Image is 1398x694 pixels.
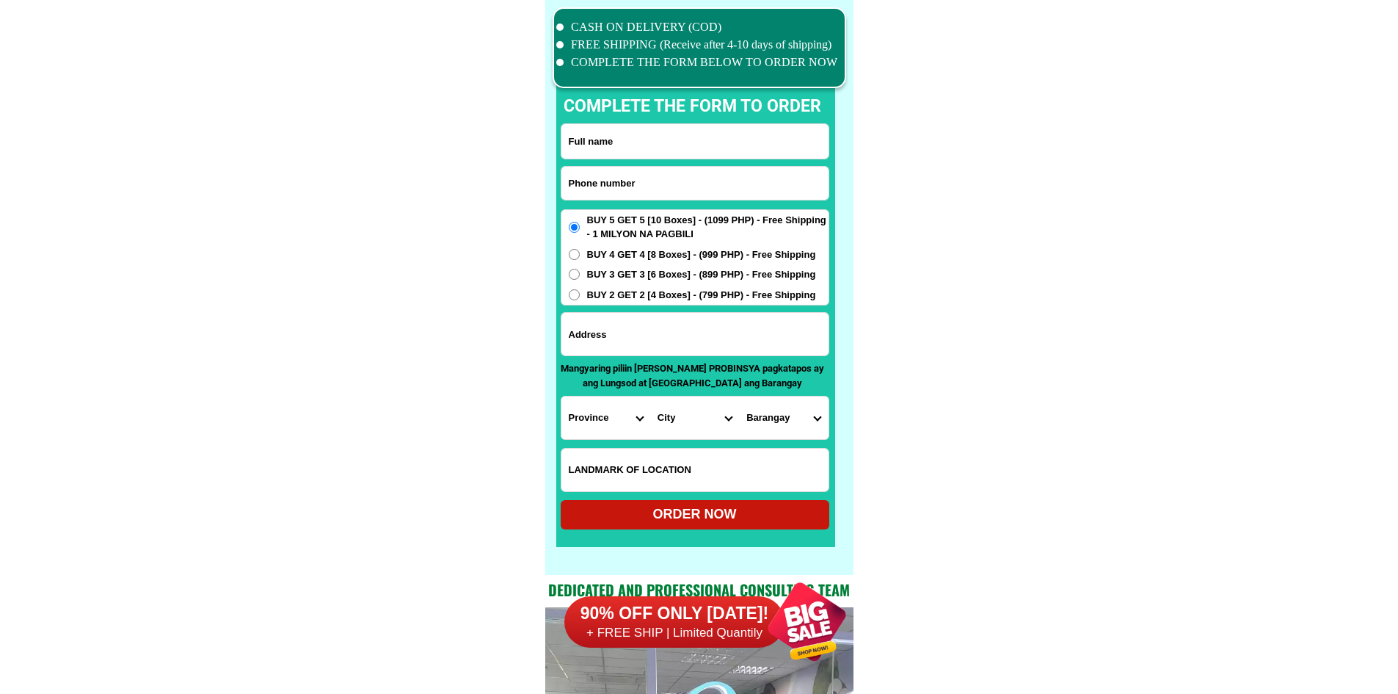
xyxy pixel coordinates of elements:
input: Input full_name [561,124,829,159]
p: Mangyaring piliin [PERSON_NAME] PROBINSYA pagkatapos ay ang Lungsod at [GEOGRAPHIC_DATA] ang Bara... [561,361,825,390]
span: BUY 4 GET 4 [8 Boxes] - (999 PHP) - Free Shipping [587,247,816,262]
select: Select district [650,397,739,439]
input: BUY 3 GET 3 [6 Boxes] - (899 PHP) - Free Shipping [569,269,580,280]
h2: Dedicated and professional consulting team [545,579,853,601]
p: complete the form to order [549,94,836,120]
h6: 90% OFF ONLY [DATE]! [564,603,784,625]
li: CASH ON DELIVERY (COD) [556,18,838,36]
div: ORDER NOW [561,505,829,524]
li: COMPLETE THE FORM BELOW TO ORDER NOW [556,54,838,71]
select: Select commune [739,397,828,439]
input: BUY 4 GET 4 [8 Boxes] - (999 PHP) - Free Shipping [569,249,580,260]
span: BUY 5 GET 5 [10 Boxes] - (1099 PHP) - Free Shipping - 1 MILYON NA PAGBILI [587,213,829,242]
span: BUY 2 GET 2 [4 Boxes] - (799 PHP) - Free Shipping [587,288,816,303]
input: Input LANDMARKOFLOCATION [561,449,829,491]
input: Input address [561,313,829,355]
li: FREE SHIPPING (Receive after 4-10 days of shipping) [556,36,838,54]
input: BUY 2 GET 2 [4 Boxes] - (799 PHP) - Free Shipping [569,289,580,300]
input: BUY 5 GET 5 [10 Boxes] - (1099 PHP) - Free Shipping - 1 MILYON NA PAGBILI [569,222,580,233]
select: Select province [561,397,650,439]
span: BUY 3 GET 3 [6 Boxes] - (899 PHP) - Free Shipping [587,267,816,282]
input: Input phone_number [561,167,829,200]
h6: + FREE SHIP | Limited Quantily [564,625,784,641]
